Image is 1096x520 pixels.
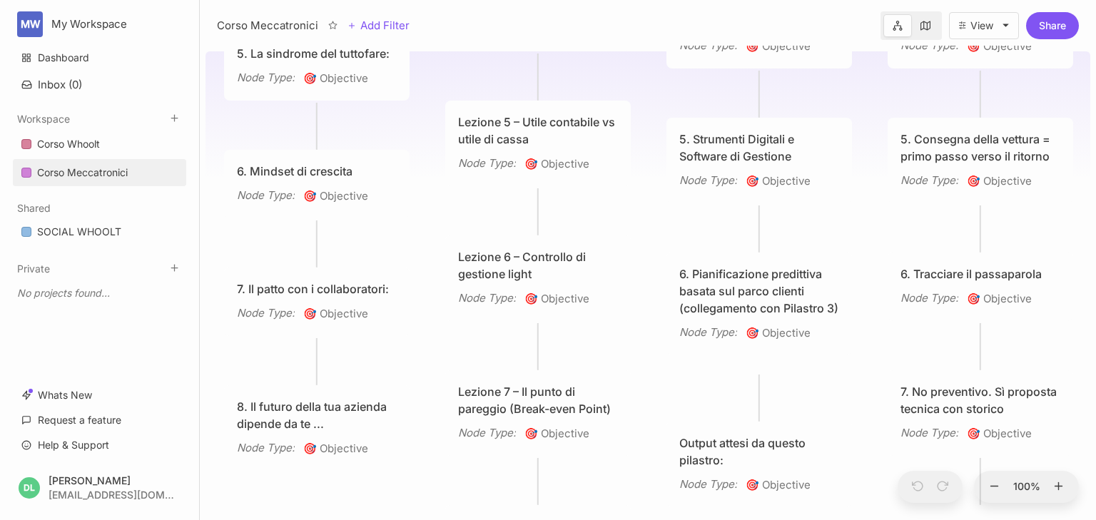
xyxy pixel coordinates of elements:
div: Node Type : [679,172,737,189]
div: 6. Pianificazione predittiva basata sul parco clienti (collegamento con Pilastro 3) [679,265,839,317]
a: Corso Whoolt [13,131,186,158]
i: 🎯 [524,427,541,440]
div: 5. Strumenti Digitali e Software di GestioneNode Type:🎯Objective [666,117,853,204]
button: DL[PERSON_NAME][EMAIL_ADDRESS][DOMAIN_NAME] [13,467,186,509]
div: Node Type : [679,324,737,341]
div: Node Type : [458,424,516,442]
div: [PERSON_NAME] [49,475,174,486]
div: Node Type : [458,155,516,172]
div: No projects found... [13,280,186,306]
div: 6. Tracciare il passaparolaNode Type:🎯Objective [887,252,1074,322]
div: 5. Strumenti Digitali e Software di Gestione [679,131,839,165]
i: 🎯 [524,157,541,170]
div: 6. Pianificazione predittiva basata sul parco clienti (collegamento con Pilastro 3)Node Type:🎯Obj... [666,252,853,356]
div: 7. Il patto con i collaboratori:Node Type:🎯Objective [223,267,410,337]
div: 5. Consegna della vettura = primo passo verso il ritornoNode Type:🎯Objective [887,117,1074,204]
span: Objective [746,173,811,190]
div: SOCIAL WHOOLT [13,218,186,246]
a: Whats New [13,382,186,409]
span: Objective [524,290,589,307]
div: Lezione 7 – Il punto di pareggio (Break-even Point) [458,383,618,417]
div: Lezione 6 – Controllo di gestione light [458,248,618,282]
div: Node Type : [679,476,737,493]
div: Node Type : [900,290,958,307]
div: 7. Il patto con i collaboratori: [237,280,397,297]
i: 🎯 [303,307,320,320]
div: Lezione 6 – Controllo di gestione lightNode Type:🎯Objective [445,235,631,322]
div: Shared [13,214,186,251]
div: Corso Meccatronici [37,164,128,181]
i: 🎯 [967,427,983,440]
div: Lezione 5 – Utile contabile vs utile di cassaNode Type:🎯Objective [445,100,631,187]
i: 🎯 [967,39,983,53]
div: Node Type : [900,424,958,442]
span: Objective [303,305,368,322]
i: 🎯 [303,71,320,85]
div: Corso Meccatronici [217,17,318,34]
div: Output attesi da questo pilastro: [679,434,839,469]
div: Lezione 5 – Utile contabile vs utile di cassa [458,113,618,148]
button: Add Filter [347,17,410,34]
div: 6. Mindset di crescita [237,163,397,180]
div: DL [19,477,40,499]
span: Objective [746,38,811,55]
span: Add Filter [356,17,410,34]
span: Objective [303,440,368,457]
button: Share [1026,12,1079,39]
button: MWMy Workspace [17,11,182,37]
div: 8. Il futuro della tua azienda dipende da te ...Node Type:🎯Objective [223,384,410,471]
a: Dashboard [13,44,186,71]
div: Workspace [13,126,186,192]
a: Help & Support [13,432,186,459]
span: Objective [303,70,368,87]
div: 8. Il futuro della tua azienda dipende da te ... [237,398,397,432]
div: 6. Tracciare il passaparola [900,265,1060,282]
div: 6. Mindset di crescitaNode Type:🎯Objective [223,149,410,219]
div: Output attesi da questo pilastro:Node Type:🎯Objective [666,421,853,508]
div: Node Type : [237,305,295,322]
i: 🎯 [746,174,762,188]
div: 5. Consegna della vettura = primo passo verso il ritorno [900,131,1060,165]
div: 7. No preventivo. Sì proposta tecnica con storico [900,383,1060,417]
div: 5. La sindrome del tuttofare: [237,45,397,62]
div: Node Type : [458,290,516,307]
span: Objective [524,156,589,173]
a: Corso Meccatronici [13,159,186,186]
div: Node Type : [237,439,295,457]
button: View [949,12,1019,39]
i: 🎯 [746,326,762,340]
div: Node Type : [900,172,958,189]
div: Corso Meccatronici [13,159,186,187]
button: 100% [1010,471,1044,504]
div: Node Type : [900,37,958,54]
div: My Workspace [51,18,159,31]
i: 🎯 [967,174,983,188]
button: Private [17,262,50,275]
div: Lezione 7 – Il punto di pareggio (Break-even Point)Node Type:🎯Objective [445,369,631,457]
div: Corso Whoolt [37,136,100,153]
span: Objective [967,173,1032,190]
span: Objective [746,325,811,342]
i: 🎯 [746,39,762,53]
div: Node Type : [237,187,295,204]
span: Objective [967,290,1032,307]
button: Shared [17,202,51,214]
div: SOCIAL WHOOLT [37,223,121,240]
i: 🎯 [746,478,762,491]
div: Node Type : [679,37,737,54]
button: Inbox (0) [13,72,186,97]
span: Objective [524,425,589,442]
div: [EMAIL_ADDRESS][DOMAIN_NAME] [49,489,174,500]
i: 🎯 [524,292,541,305]
span: Objective [746,476,811,494]
div: View [970,20,993,31]
span: Objective [303,188,368,205]
a: Request a feature [13,407,186,434]
i: 🎯 [967,292,983,305]
a: SOCIAL WHOOLT [13,218,186,245]
div: MW [17,11,43,37]
div: 7. No preventivo. Sì proposta tecnica con storicoNode Type:🎯Objective [887,369,1074,457]
button: Workspace [17,113,70,125]
div: Private [13,276,186,310]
